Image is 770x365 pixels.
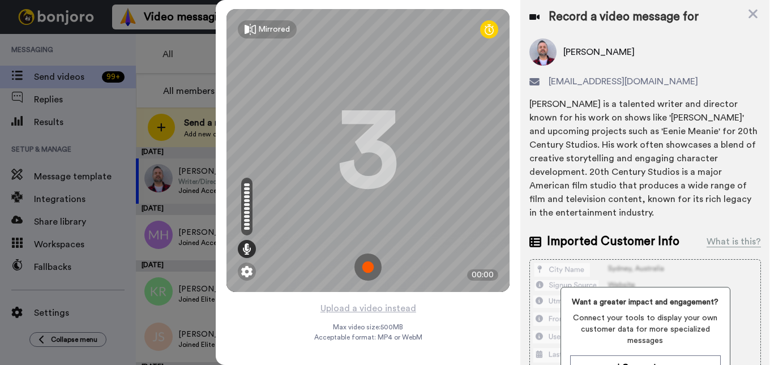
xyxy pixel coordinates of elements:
div: 00:00 [467,269,498,281]
img: ic_gear.svg [241,266,253,277]
span: Connect your tools to display your own customer data for more specialized messages [570,312,721,346]
span: Imported Customer Info [547,233,679,250]
div: [PERSON_NAME] is a talented writer and director known for his work on shows like '[PERSON_NAME]' ... [529,97,761,220]
div: What is this? [707,235,761,248]
span: Max video size: 500 MB [333,323,403,332]
div: 3 [337,108,399,193]
span: Acceptable format: MP4 or WebM [314,333,422,342]
span: Want a greater impact and engagement? [570,297,721,308]
span: [EMAIL_ADDRESS][DOMAIN_NAME] [549,75,698,88]
img: ic_record_start.svg [354,254,382,281]
button: Upload a video instead [317,301,420,316]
